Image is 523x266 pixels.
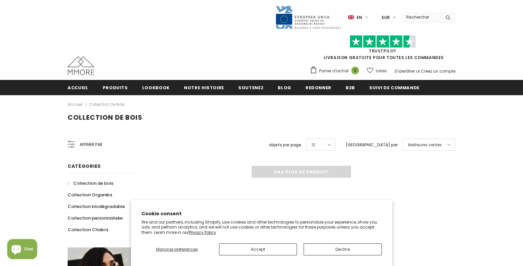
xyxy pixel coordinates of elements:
[68,227,108,233] span: Collection Chakra
[402,12,440,22] input: Search Site
[319,68,349,74] span: Panier d'achat
[278,85,291,91] span: Blog
[346,85,355,91] span: B2B
[68,224,108,235] a: Collection Chakra
[306,85,331,91] span: Redonner
[68,189,112,201] a: Collection Organika
[346,142,398,148] label: [GEOGRAPHIC_DATA] par
[369,80,420,95] a: Suivi de commande
[68,177,113,189] a: Collection de bois
[80,141,102,148] span: Affiner par
[278,80,291,95] a: Blog
[219,243,297,255] button: Accept
[416,68,420,74] span: or
[304,243,381,255] button: Decline
[275,5,341,30] img: Javni Razpis
[103,85,128,91] span: Produits
[142,85,170,91] span: Lookbook
[68,201,125,212] a: Collection biodégradable
[369,48,396,54] a: TrustPilot
[73,180,113,186] span: Collection de bois
[142,210,382,217] h2: Cookie consent
[376,68,387,74] span: Listes
[68,212,123,224] a: Collection personnalisée
[312,142,315,148] span: 12
[275,14,341,20] a: Javni Razpis
[382,14,390,21] span: EUR
[408,142,442,148] span: Meilleures ventes
[142,220,382,235] p: We and our partners, including Shopify, use cookies and other technologies to personalize your ex...
[184,85,224,91] span: Notre histoire
[68,163,101,169] span: Catégories
[68,80,88,95] a: Accueil
[156,246,198,252] span: Manage preferences
[350,35,416,48] img: Faites confiance aux étoiles pilotes
[68,215,123,221] span: Collection personnalisée
[348,15,354,20] img: i-lang-1.png
[142,243,212,255] button: Manage preferences
[189,230,216,235] a: Privacy Policy
[68,192,112,198] span: Collection Organika
[421,68,455,74] a: Créez un compte
[68,85,88,91] span: Accueil
[346,80,355,95] a: B2B
[306,80,331,95] a: Redonner
[310,66,362,76] a: Panier d'achat 0
[5,239,39,261] inbox-online-store-chat: Shopify online store chat
[238,85,263,91] span: soutenez
[310,38,455,60] span: LIVRAISON GRATUITE POUR TOUTES LES COMMANDES
[238,80,263,95] a: soutenez
[394,68,415,74] a: S'identifier
[103,80,128,95] a: Produits
[89,101,125,107] a: Collection de bois
[351,67,359,74] span: 0
[269,142,301,148] label: objets par page
[369,85,420,91] span: Suivi de commande
[367,65,387,77] a: Listes
[184,80,224,95] a: Notre histoire
[68,113,143,122] span: Collection de bois
[68,203,125,210] span: Collection biodégradable
[142,80,170,95] a: Lookbook
[68,56,94,75] img: Cas MMORE
[68,100,83,108] a: Accueil
[357,14,362,21] span: en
